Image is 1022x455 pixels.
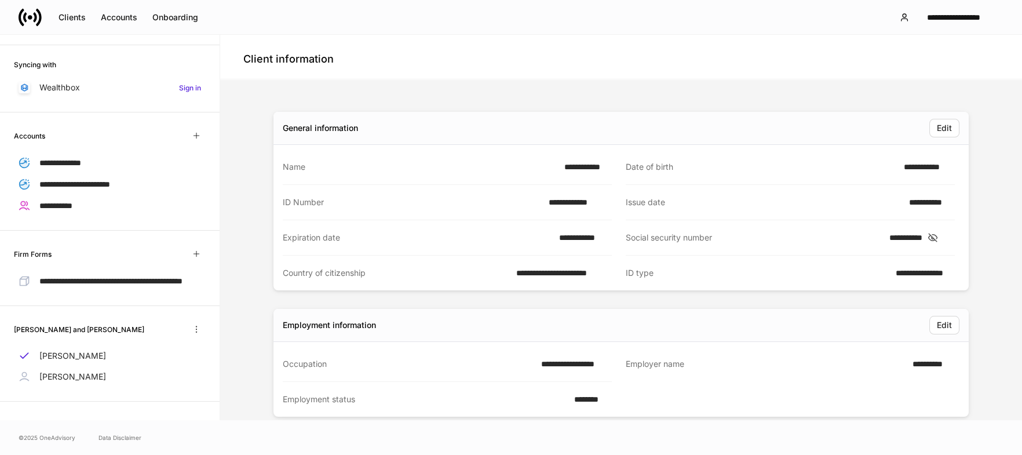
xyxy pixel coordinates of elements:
[283,394,567,405] div: Employment status
[101,12,137,23] div: Accounts
[626,161,897,173] div: Date of birth
[14,324,144,335] h6: [PERSON_NAME] and [PERSON_NAME]
[98,433,141,442] a: Data Disclaimer
[626,358,906,370] div: Employer name
[51,8,93,27] button: Clients
[14,249,52,260] h6: Firm Forms
[14,366,206,387] a: [PERSON_NAME]
[937,319,952,331] div: Edit
[19,433,75,442] span: © 2025 OneAdvisory
[626,232,882,243] div: Social security number
[152,12,198,23] div: Onboarding
[14,59,56,70] h6: Syncing with
[39,82,80,93] p: Wealthbox
[283,196,542,208] div: ID Number
[179,82,201,93] h6: Sign in
[283,122,358,134] div: General information
[14,345,206,366] a: [PERSON_NAME]
[283,358,534,370] div: Occupation
[283,232,552,243] div: Expiration date
[626,267,889,279] div: ID type
[59,12,86,23] div: Clients
[929,316,959,334] button: Edit
[283,267,509,279] div: Country of citizenship
[243,52,334,66] h4: Client information
[14,77,206,98] a: WealthboxSign in
[145,8,206,27] button: Onboarding
[14,130,45,141] h6: Accounts
[39,371,106,383] p: [PERSON_NAME]
[93,8,145,27] button: Accounts
[39,350,106,362] p: [PERSON_NAME]
[626,196,902,208] div: Issue date
[937,122,952,134] div: Edit
[929,119,959,137] button: Edit
[283,161,557,173] div: Name
[283,319,376,331] div: Employment information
